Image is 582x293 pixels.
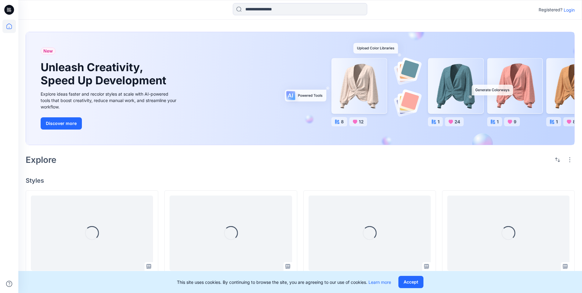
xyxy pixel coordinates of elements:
h1: Unleash Creativity, Speed Up Development [41,61,169,87]
p: Registered? [539,6,562,13]
button: Discover more [41,117,82,130]
button: Accept [398,276,423,288]
h4: Styles [26,177,575,184]
p: Login [564,7,575,13]
a: Discover more [41,117,178,130]
p: This site uses cookies. By continuing to browse the site, you are agreeing to our use of cookies. [177,279,391,285]
a: Learn more [368,280,391,285]
span: New [43,47,53,55]
div: Explore ideas faster and recolor styles at scale with AI-powered tools that boost creativity, red... [41,91,178,110]
h2: Explore [26,155,57,165]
